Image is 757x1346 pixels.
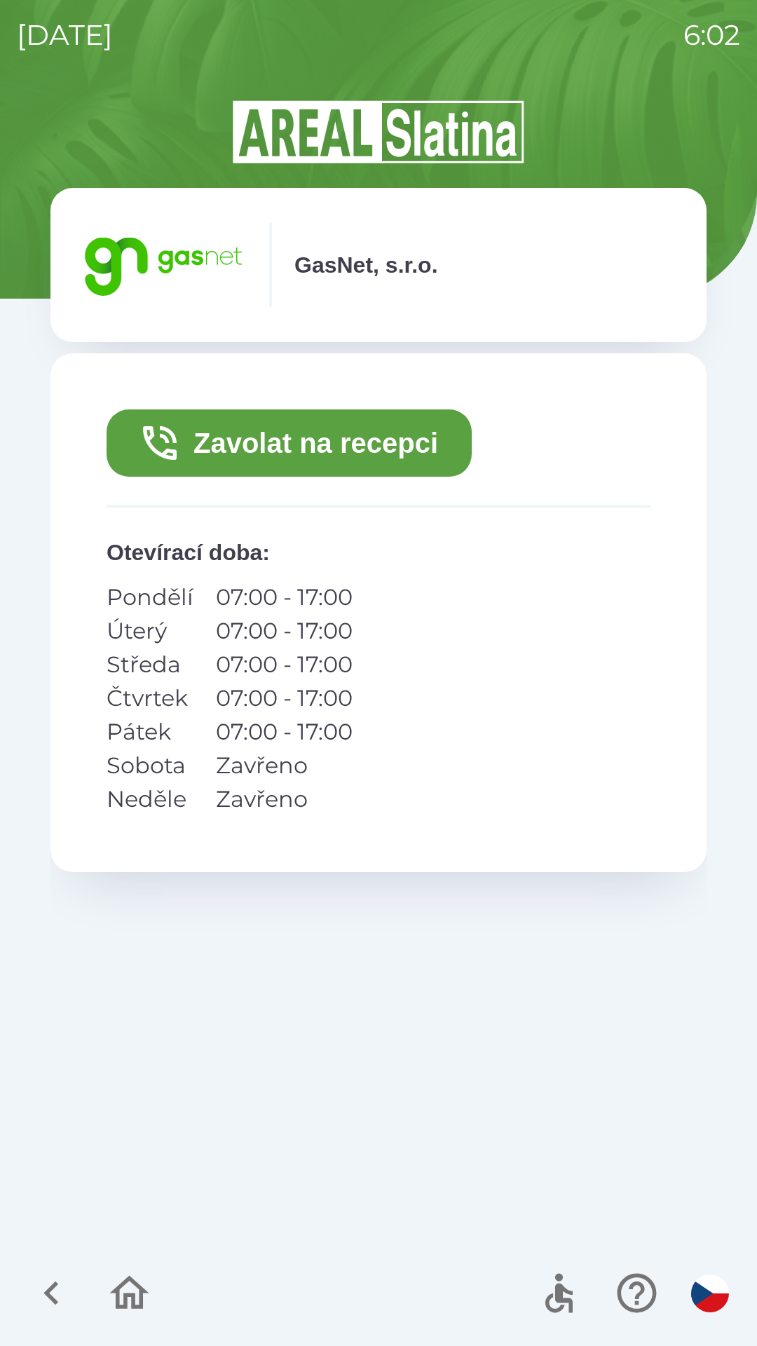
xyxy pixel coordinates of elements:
[691,1274,729,1312] img: cs flag
[683,14,740,56] p: 6:02
[216,782,353,816] p: Zavřeno
[294,248,438,282] p: GasNet, s.r.o.
[107,614,193,648] p: Úterý
[79,223,247,307] img: 95bd5263-4d84-4234-8c68-46e365c669f1.png
[50,98,707,165] img: Logo
[216,715,353,749] p: 07:00 - 17:00
[107,580,193,614] p: Pondělí
[216,681,353,715] p: 07:00 - 17:00
[107,749,193,782] p: Sobota
[216,648,353,681] p: 07:00 - 17:00
[17,14,113,56] p: [DATE]
[107,681,193,715] p: Čtvrtek
[216,749,353,782] p: Zavřeno
[107,648,193,681] p: Středa
[216,580,353,614] p: 07:00 - 17:00
[107,715,193,749] p: Pátek
[107,409,472,477] button: Zavolat na recepci
[216,614,353,648] p: 07:00 - 17:00
[107,782,193,816] p: Neděle
[107,536,650,569] p: Otevírací doba :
